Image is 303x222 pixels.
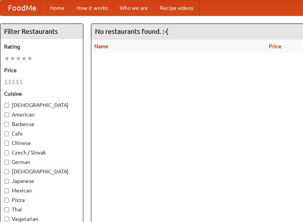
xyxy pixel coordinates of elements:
label: American [4,111,79,118]
label: Barbecue [4,120,79,128]
input: Cafe [4,131,9,136]
li: $ [16,78,19,86]
li: ★ [10,54,16,63]
label: Pizza [4,196,79,204]
a: Recipe videos [154,0,199,16]
a: Home [44,0,70,16]
li: ★ [27,54,33,63]
input: German [4,160,9,165]
li: $ [8,78,12,86]
h5: Price [4,66,79,74]
li: $ [12,78,16,86]
li: $ [19,78,23,86]
label: German [4,158,79,166]
input: American [4,112,9,117]
a: How it works [70,0,114,16]
input: Pizza [4,198,9,203]
h4: Filter Restaurants [0,24,83,39]
a: FoodMe [0,0,44,16]
li: $ [4,78,8,86]
label: Thai [4,206,79,213]
li: ★ [21,54,27,63]
label: Chinese [4,139,79,147]
li: ★ [4,54,10,63]
label: Czech / Slovak [4,149,79,156]
h5: Rating [4,43,79,50]
a: Price [269,43,281,49]
input: Chinese [4,141,9,146]
input: Barbecue [4,122,9,127]
input: Mexican [4,188,9,193]
a: Who we are [114,0,154,16]
h5: Cuisine [4,90,79,98]
label: Japanese [4,177,79,185]
input: [DEMOGRAPHIC_DATA] [4,169,9,174]
ng-pluralize: No restaurants found. :-( [95,28,168,35]
label: [DEMOGRAPHIC_DATA] [4,168,79,175]
label: Cafe [4,130,79,137]
li: ★ [16,54,21,63]
a: Name [94,43,108,49]
input: [DEMOGRAPHIC_DATA] [4,103,9,108]
input: Thai [4,207,9,212]
label: Mexican [4,187,79,194]
input: Vegetarian [4,217,9,222]
input: Japanese [4,179,9,184]
input: Czech / Slovak [4,150,9,155]
label: [DEMOGRAPHIC_DATA] [4,101,79,109]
